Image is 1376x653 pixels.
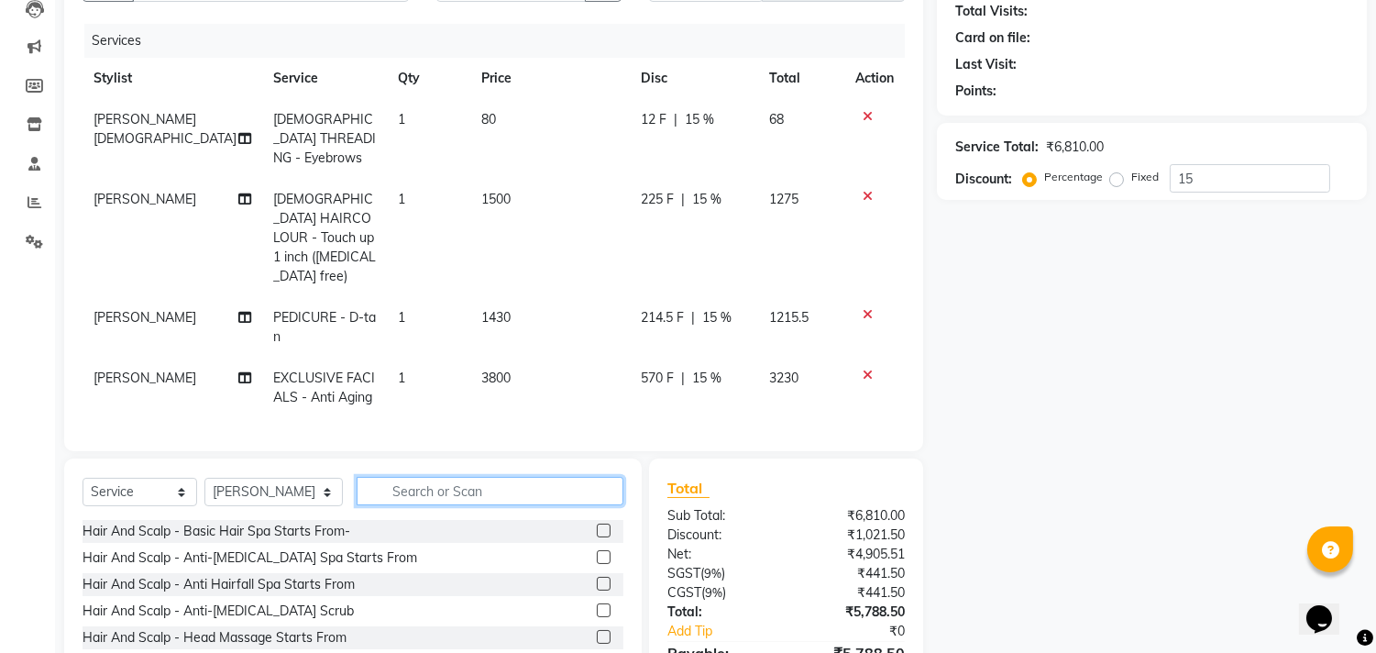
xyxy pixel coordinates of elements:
[273,309,376,345] span: PEDICURE - D-tan
[654,545,787,564] div: Net:
[667,565,700,581] span: SGST
[654,506,787,526] div: Sub Total:
[94,111,237,147] span: [PERSON_NAME][DEMOGRAPHIC_DATA]
[83,602,354,621] div: Hair And Scalp - Anti-[MEDICAL_DATA] Scrub
[705,585,722,600] span: 9%
[691,308,695,327] span: |
[470,58,630,99] th: Price
[955,82,996,101] div: Points:
[681,369,685,388] span: |
[704,566,721,581] span: 9%
[844,58,905,99] th: Action
[787,583,919,603] div: ₹441.50
[654,526,787,545] div: Discount:
[1299,580,1358,635] iframe: chat widget
[667,479,710,498] span: Total
[955,2,1028,21] div: Total Visits:
[1046,138,1104,157] div: ₹6,810.00
[654,603,787,622] div: Total:
[809,622,919,641] div: ₹0
[1131,169,1159,185] label: Fixed
[481,191,511,207] span: 1500
[641,190,674,209] span: 225 F
[674,110,677,129] span: |
[641,369,674,388] span: 570 F
[769,309,809,326] span: 1215.5
[769,111,784,127] span: 68
[94,191,196,207] span: [PERSON_NAME]
[630,58,758,99] th: Disc
[641,110,666,129] span: 12 F
[1044,169,1103,185] label: Percentage
[481,111,496,127] span: 80
[654,583,787,603] div: ( )
[84,24,919,58] div: Services
[83,522,350,541] div: Hair And Scalp - Basic Hair Spa Starts From-
[769,191,798,207] span: 1275
[654,622,809,641] a: Add Tip
[273,111,376,166] span: [DEMOGRAPHIC_DATA] THREADING - Eyebrows
[398,191,405,207] span: 1
[398,111,405,127] span: 1
[758,58,844,99] th: Total
[654,564,787,583] div: ( )
[702,308,732,327] span: 15 %
[83,58,262,99] th: Stylist
[641,308,684,327] span: 214.5 F
[94,309,196,326] span: [PERSON_NAME]
[273,191,376,284] span: [DEMOGRAPHIC_DATA] HAIRCOLOUR - Touch up 1 inch ([MEDICAL_DATA] free)
[685,110,714,129] span: 15 %
[769,370,798,386] span: 3230
[357,477,623,505] input: Search or Scan
[398,309,405,326] span: 1
[787,526,919,545] div: ₹1,021.50
[955,170,1012,189] div: Discount:
[955,138,1039,157] div: Service Total:
[262,58,387,99] th: Service
[955,28,1030,48] div: Card on file:
[481,370,511,386] span: 3800
[681,190,685,209] span: |
[787,506,919,526] div: ₹6,810.00
[94,370,196,386] span: [PERSON_NAME]
[83,628,347,647] div: Hair And Scalp - Head Massage Starts From
[398,370,405,386] span: 1
[692,190,721,209] span: 15 %
[387,58,470,99] th: Qty
[667,584,701,601] span: CGST
[481,309,511,326] span: 1430
[692,369,721,388] span: 15 %
[83,575,355,594] div: Hair And Scalp - Anti Hairfall Spa Starts From
[83,548,417,568] div: Hair And Scalp - Anti-[MEDICAL_DATA] Spa Starts From
[955,55,1017,74] div: Last Visit:
[273,370,375,405] span: EXCLUSIVE FACIALS - Anti Aging
[787,564,919,583] div: ₹441.50
[787,603,919,622] div: ₹5,788.50
[787,545,919,564] div: ₹4,905.51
